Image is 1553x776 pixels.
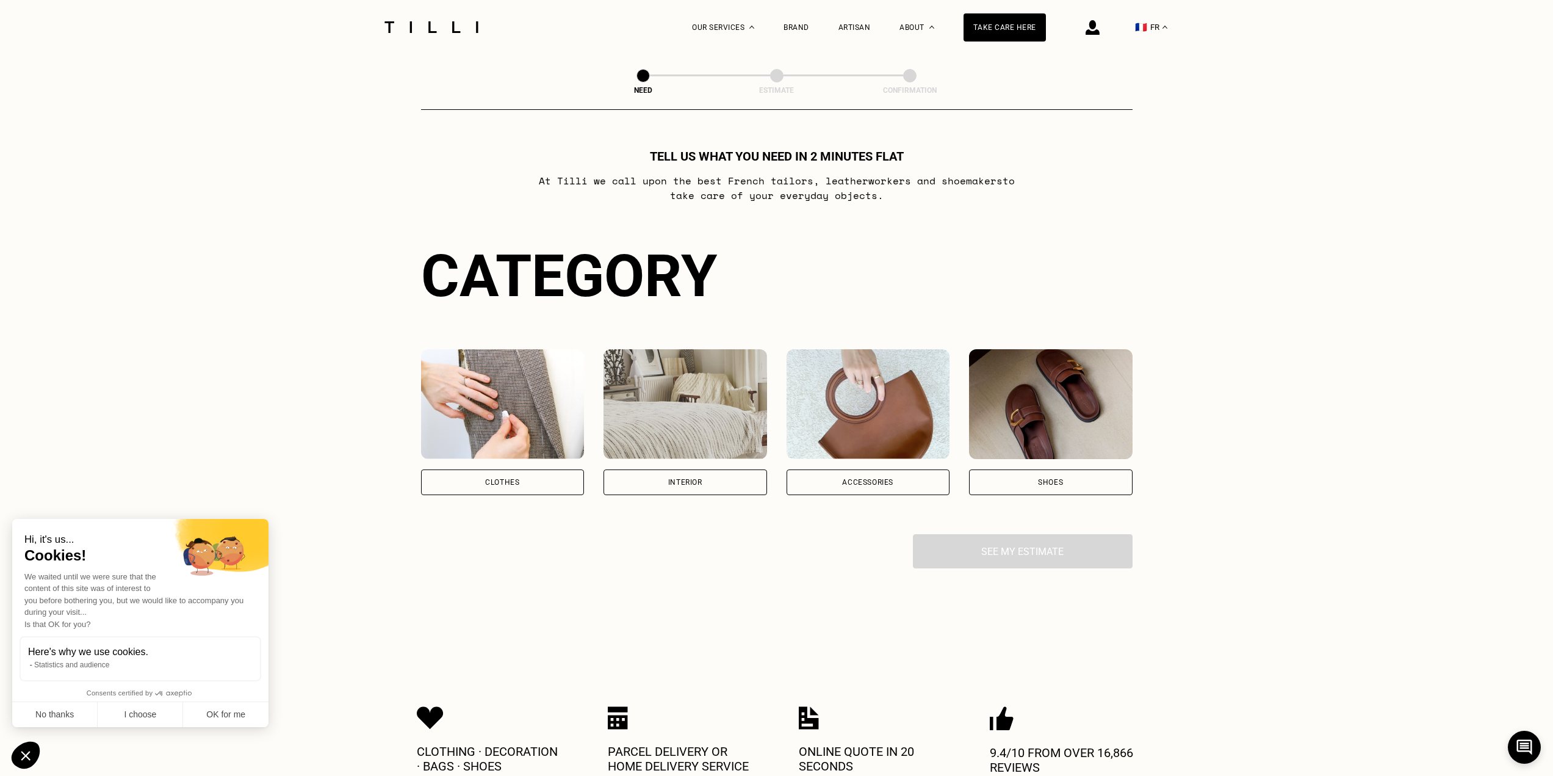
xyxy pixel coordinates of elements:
font: Category [421,242,717,310]
font: About [899,23,924,32]
img: Accessories [787,349,950,459]
img: About drop-down menu [929,26,934,29]
img: Icon [799,706,819,730]
a: Artisan [838,23,871,32]
img: drop-down menu [1162,26,1167,29]
font: Our services [692,23,744,32]
font: FR [1150,23,1159,32]
font: Interior [668,478,702,487]
font: Shoes [1038,478,1063,487]
a: Brand [784,23,809,32]
font: Parcel delivery or home delivery service [608,744,749,774]
font: Clothes [485,478,519,487]
font: Online quote in 20 seconds [799,744,914,774]
img: Clothes [421,349,585,459]
img: Icon [990,706,1014,731]
font: Take care here [973,23,1036,32]
font: to take care of your everyday objects. [670,173,1015,203]
a: Take care here [964,13,1046,42]
img: Icon [608,706,628,730]
img: Drop-down menu [749,26,754,29]
font: Accessories [842,478,893,487]
font: 9.4/10 from over 16,866 reviews [990,745,1133,775]
img: Tilli Dressmaking Service Logo [380,21,483,33]
img: Icon [417,706,444,730]
font: Need [634,86,652,95]
font: 🇫🇷 [1135,21,1147,33]
font: Tell us what you need in 2 minutes flat [650,149,904,164]
img: connection icon [1086,20,1100,35]
font: , leatherworkers and shoemakers [813,173,1003,188]
img: Shoes [969,349,1133,459]
font: Confirmation [883,86,937,95]
font: Clothing · Decoration · Bags · Shoes [417,744,558,774]
font: At Tilli we call upon the best French tailors [539,173,813,188]
img: Interior [604,349,767,459]
font: Estimate [759,86,794,95]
